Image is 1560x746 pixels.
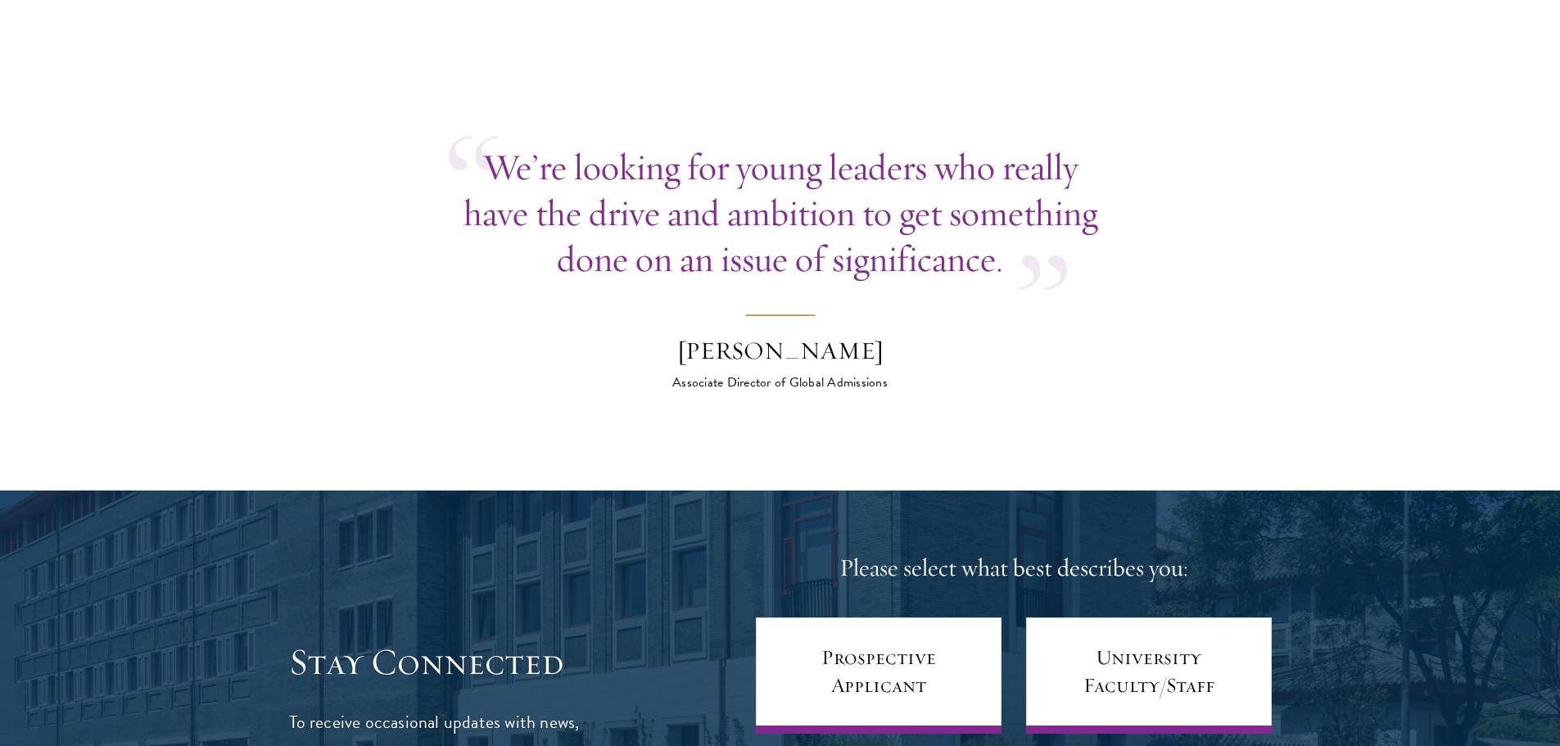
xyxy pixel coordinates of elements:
[756,617,1002,734] a: Prospective Applicant
[1026,617,1272,734] a: University Faculty/Staff
[289,640,596,685] h3: Stay Connected
[637,373,924,392] div: Associate Director of Global Admissions
[637,335,924,368] div: [PERSON_NAME]
[756,552,1272,585] h4: Please select what best describes you:
[449,144,1112,282] p: We’re looking for young leaders who really have the drive and ambition to get something done on a...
